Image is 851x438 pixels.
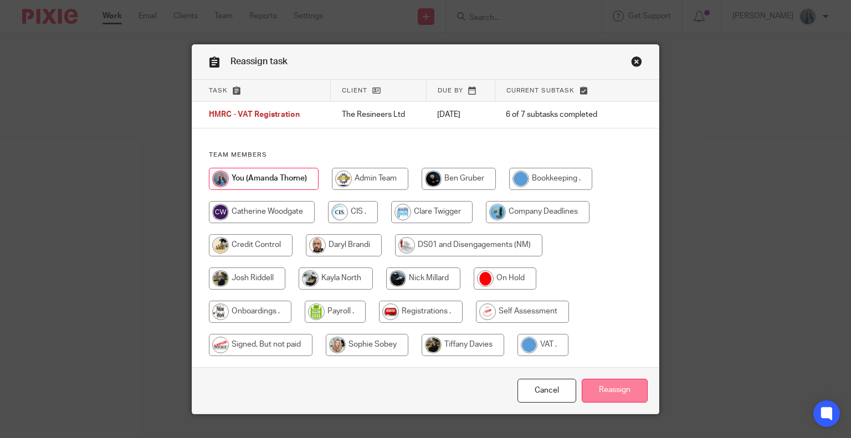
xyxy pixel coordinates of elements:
span: Client [342,87,367,94]
h4: Team members [209,151,643,159]
span: Reassign task [230,57,288,66]
p: [DATE] [437,109,484,120]
span: Task [209,87,228,94]
a: Close this dialog window [631,56,642,71]
span: Current subtask [506,87,575,94]
a: Close this dialog window [517,379,576,403]
td: 6 of 7 subtasks completed [495,102,622,128]
input: Reassign [582,379,648,403]
span: HMRC - VAT Registration [209,111,300,119]
p: The Resineers Ltd [342,109,415,120]
span: Due by [438,87,463,94]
